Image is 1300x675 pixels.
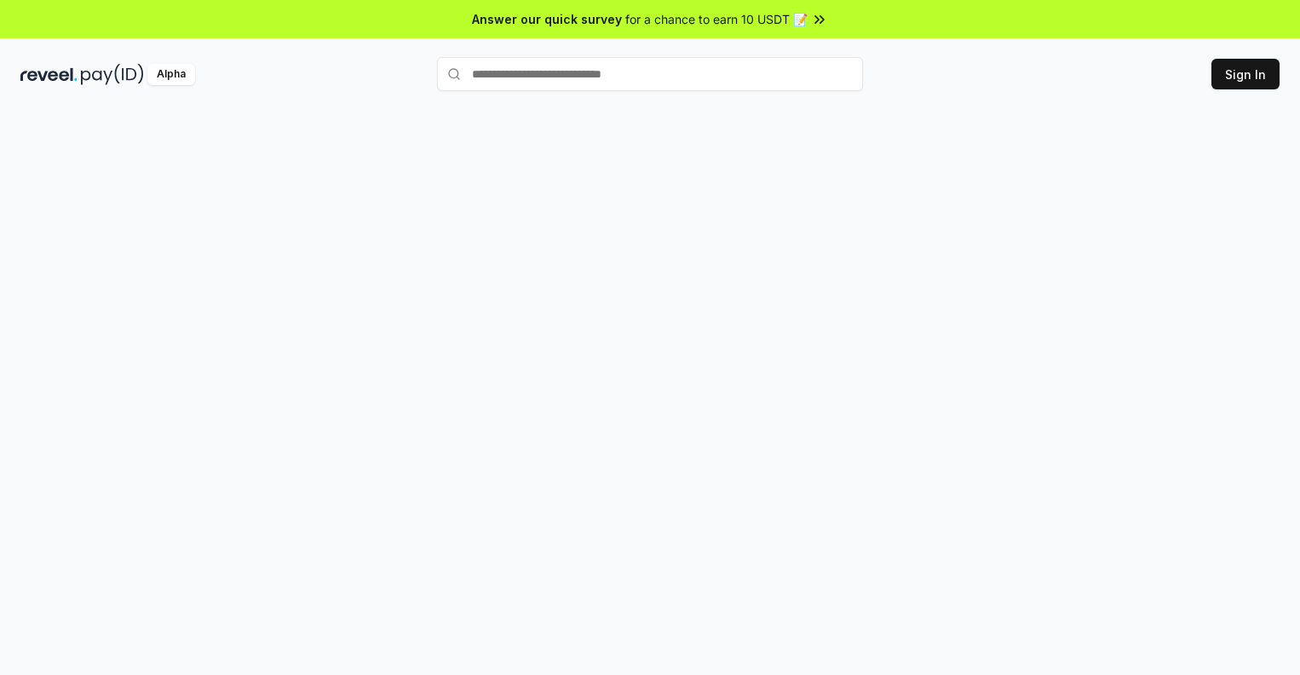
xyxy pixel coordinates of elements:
[81,64,144,85] img: pay_id
[1211,59,1280,89] button: Sign In
[472,10,622,28] span: Answer our quick survey
[147,64,195,85] div: Alpha
[625,10,808,28] span: for a chance to earn 10 USDT 📝
[20,64,78,85] img: reveel_dark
